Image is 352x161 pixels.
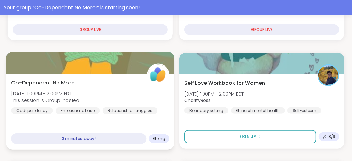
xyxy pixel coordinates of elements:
[231,107,285,114] div: General mental health
[240,134,256,140] span: Sign Up
[11,79,76,86] span: Co-Dependent No More!
[11,107,53,114] div: Codependency
[328,134,335,139] span: 8 / 9
[184,130,316,143] button: Sign Up
[11,133,146,144] div: 3 minutes away!
[11,91,79,97] span: [DATE] 1:00PM - 2:00PM EDT
[56,107,100,114] div: Emotional abuse
[11,97,79,104] span: This session is Group-hosted
[287,107,321,114] div: Self-esteem
[184,97,210,104] b: CharityRoss
[184,79,265,87] span: Self Love Workbook for Women
[153,136,165,141] span: Going
[184,91,244,97] span: [DATE] 1:00PM - 2:00PM EDT
[318,65,338,85] img: CharityRoss
[103,107,157,114] div: Relationship struggles
[184,107,228,114] div: Boundary setting
[184,24,339,35] div: GROUP LIVE
[148,65,168,85] img: ShareWell
[4,4,348,11] div: Your group “ Co-Dependent No More! ” is starting soon!
[13,24,168,35] div: GROUP LIVE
